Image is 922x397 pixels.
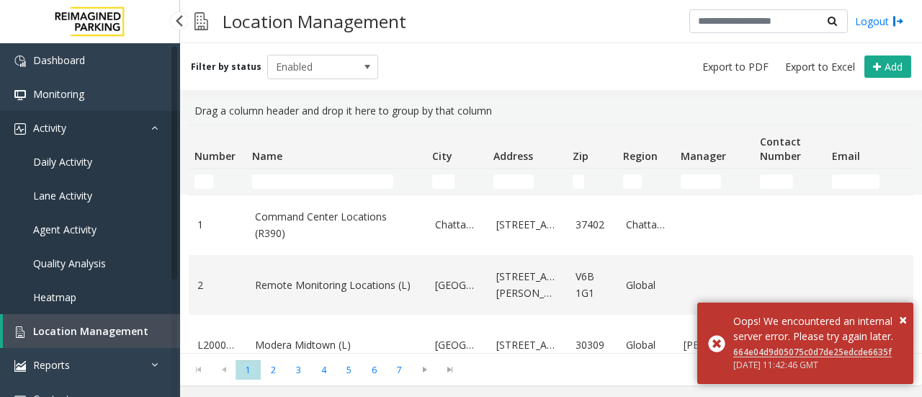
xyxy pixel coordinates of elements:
span: Page 6 [362,360,387,380]
td: Zip Filter [567,169,617,195]
input: City Filter [432,174,455,189]
td: Contact Number Filter [754,169,826,195]
img: pageIcon [194,4,208,39]
span: Page 7 [387,360,412,380]
a: Global [626,337,666,353]
span: Name [252,149,282,163]
td: Region Filter [617,169,675,195]
h3: Location Management [215,4,413,39]
span: Monitoring [33,87,84,101]
div: Drag a column header and drop it here to group by that column [189,97,913,125]
a: Modera Midtown (L) [255,337,418,353]
span: Go to the last page [437,360,462,380]
a: V6B 1G1 [576,269,609,301]
td: Name Filter [246,169,426,195]
input: Manager Filter [681,174,721,189]
span: Go to the next page [412,360,437,380]
a: [STREET_ADDRESS] [496,337,558,353]
span: Number [194,149,236,163]
span: Export to Excel [785,60,855,74]
td: Number Filter [189,169,246,195]
span: Page 1 [236,360,261,380]
button: Export to Excel [779,57,861,77]
span: Region [623,149,658,163]
a: Location Management [3,314,180,348]
a: Global [626,277,666,293]
span: Address [493,149,533,163]
input: Contact Number Filter [760,174,793,189]
a: 30309 [576,337,609,353]
div: Data table [180,125,922,353]
a: Remote Monitoring Locations (L) [255,277,418,293]
div: [DATE] 11:42:46 GMT [733,359,903,372]
span: Zip [573,149,588,163]
img: 'icon' [14,55,26,67]
img: logout [892,14,904,29]
input: Email Filter [832,174,880,189]
span: Reports [33,358,70,372]
span: Page 3 [286,360,311,380]
input: Number Filter [194,174,213,189]
span: Daily Activity [33,155,92,169]
span: Go to the last page [440,364,460,375]
a: Chattanooga [435,217,479,233]
a: [PERSON_NAME] [684,337,746,353]
span: Manager [681,149,726,163]
a: 2 [197,277,238,293]
span: City [432,149,452,163]
button: Close [899,309,907,331]
span: Heatmap [33,290,76,304]
td: Address Filter [488,169,567,195]
span: Email [832,149,860,163]
a: [STREET_ADDRESS][PERSON_NAME] [496,269,558,301]
span: Quality Analysis [33,257,106,270]
span: Page 4 [311,360,336,380]
span: Page 2 [261,360,286,380]
a: [STREET_ADDRESS] [496,217,558,233]
button: Add [864,55,911,79]
span: × [899,310,907,329]
span: Activity [33,121,66,135]
label: Filter by status [191,61,261,73]
td: City Filter [426,169,488,195]
a: Logout [855,14,904,29]
div: Oops! We encountered an internal server error. Please try again later. [733,313,903,344]
input: Region Filter [623,174,642,189]
span: Agent Activity [33,223,97,236]
td: Manager Filter [675,169,754,195]
input: Address Filter [493,174,534,189]
span: Enabled [268,55,356,79]
a: 37402 [576,217,609,233]
span: Contact Number [760,135,801,163]
img: 'icon' [14,123,26,135]
span: Dashboard [33,53,85,67]
td: Email Filter [826,169,913,195]
a: L20000500 [197,337,238,353]
span: Add [885,60,903,73]
input: Zip Filter [573,174,584,189]
a: 1 [197,217,238,233]
span: Export to PDF [702,60,769,74]
input: Name Filter [252,174,393,189]
img: 'icon' [14,89,26,101]
span: Page 5 [336,360,362,380]
span: Go to the next page [415,364,434,375]
a: [GEOGRAPHIC_DATA] [435,337,479,353]
a: Chattanooga [626,217,666,233]
span: Location Management [33,324,148,338]
img: 'icon' [14,326,26,338]
button: Export to PDF [697,57,774,77]
img: 'icon' [14,360,26,372]
a: [GEOGRAPHIC_DATA] [435,277,479,293]
a: 664e04d9d05075c0d7de25edcde6635f [733,346,892,358]
a: Command Center Locations (R390) [255,209,418,241]
kendo-pager-info: 1 - 20 of 129 items [471,364,908,376]
span: Lane Activity [33,189,92,202]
